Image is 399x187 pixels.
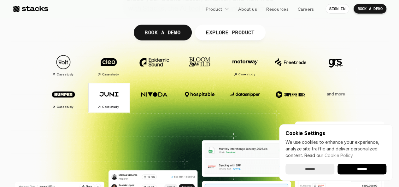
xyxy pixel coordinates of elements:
[304,153,354,158] span: Read our .
[102,105,119,109] h2: Case study
[298,6,314,12] p: Careers
[262,3,292,15] a: Resources
[354,4,386,14] a: BOOK A DEMO
[74,146,102,150] a: Privacy Policy
[238,6,257,12] p: About us
[266,6,289,12] p: Resources
[206,28,255,37] p: EXPLORE PRODUCT
[325,153,353,158] a: Cookie Policy
[285,139,386,159] p: We use cookies to enhance your experience, analyze site traffic and deliver personalized content.
[206,6,222,12] p: Product
[44,84,83,111] a: Case study
[316,91,355,96] p: and more
[89,84,128,111] a: Case study
[326,4,349,14] a: SIGN IN
[238,73,255,76] h2: Case study
[102,73,119,76] h2: Case study
[57,73,73,76] h2: Case study
[89,52,128,79] a: Case study
[195,25,266,40] a: EXPLORE PRODUCT
[144,28,180,37] p: BOOK A DEMO
[294,3,318,15] a: Careers
[44,52,83,79] a: Case study
[285,131,386,136] p: Cookie Settings
[57,105,73,109] h2: Case study
[357,7,383,11] p: BOOK A DEMO
[234,3,261,15] a: About us
[226,52,265,79] a: Case study
[133,25,191,40] a: BOOK A DEMO
[329,7,345,11] p: SIGN IN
